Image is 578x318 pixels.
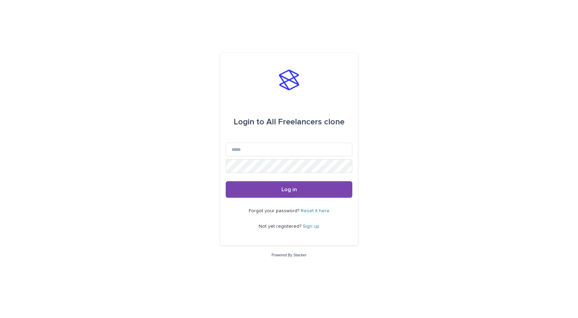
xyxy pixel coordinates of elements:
[234,118,264,126] span: Login to
[249,208,301,213] span: Forgot your password?
[259,224,303,229] span: Not yet registered?
[301,208,330,213] a: Reset it here
[281,187,297,192] span: Log in
[303,224,319,229] a: Sign up
[279,70,299,90] img: stacker-logo-s-only.png
[234,112,344,132] div: All Freelancers clone
[226,181,352,198] button: Log in
[271,253,306,257] a: Powered By Stacker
